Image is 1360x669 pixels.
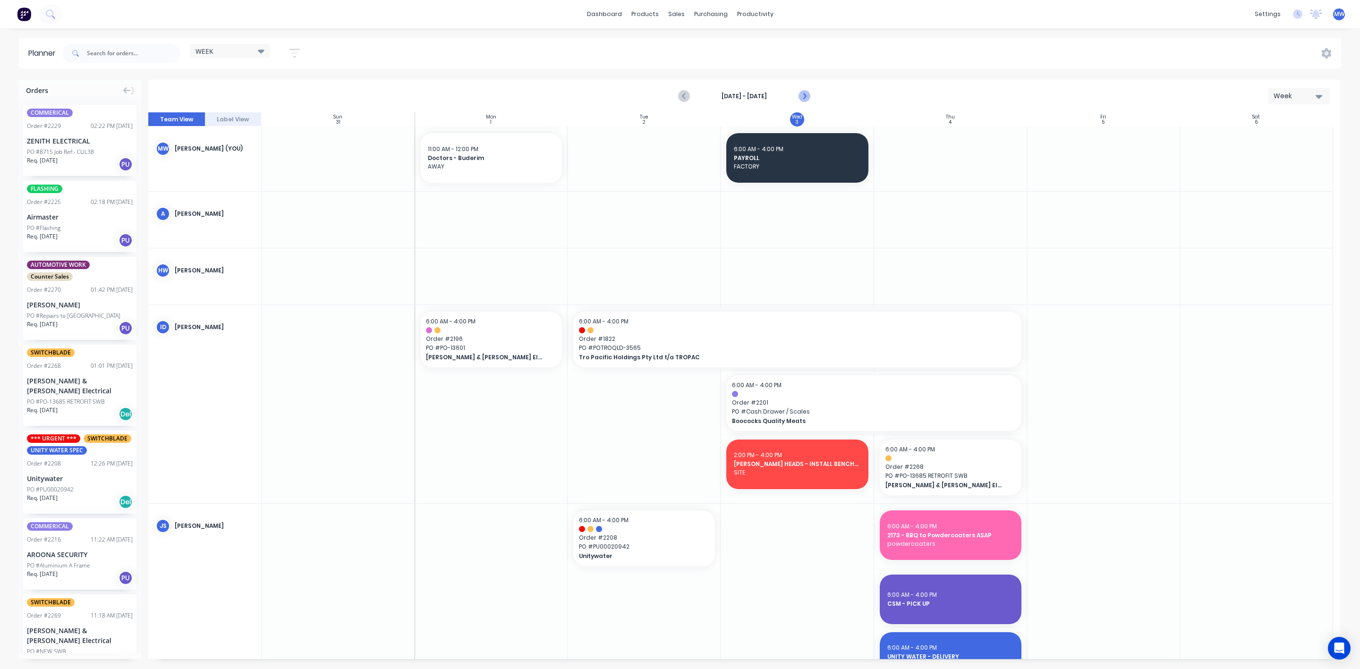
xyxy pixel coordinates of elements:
[175,323,254,331] div: [PERSON_NAME]
[156,207,170,221] div: A
[887,531,1014,540] span: 2173 - BBQ to Powdercoaters ASAP
[87,44,180,63] input: Search for orders...
[579,516,629,524] span: 6:00 AM - 4:00 PM
[428,145,478,153] span: 11:00 AM - 12:00 PM
[428,154,554,162] span: Doctors - Buderim
[27,535,61,544] div: Order # 2216
[91,611,133,620] div: 11:18 AM [DATE]
[26,85,48,95] span: Orders
[27,185,62,193] span: FLASHING
[1252,114,1260,120] div: Sat
[27,570,58,578] span: Req. [DATE]
[91,122,133,130] div: 02:22 PM [DATE]
[175,266,254,275] div: [PERSON_NAME]
[946,114,955,120] div: Thu
[734,451,782,459] span: 2:00 PM - 4:00 PM
[426,353,544,362] span: [PERSON_NAME] & [PERSON_NAME] Electrical
[579,552,697,560] span: Unitywater
[887,591,937,599] span: 6:00 AM - 4:00 PM
[949,120,952,125] div: 4
[119,157,133,171] div: PU
[205,112,262,127] button: Label View
[91,362,133,370] div: 01:01 PM [DATE]
[175,210,254,218] div: [PERSON_NAME]
[1102,120,1105,125] div: 5
[689,7,732,21] div: purchasing
[734,145,783,153] span: 6:00 AM - 4:00 PM
[887,540,1014,548] span: powdercoaters
[27,398,105,406] div: PO #PO-13685 RETROFIT SWB
[27,198,61,206] div: Order # 2225
[1328,637,1351,660] div: Open Intercom Messenger
[640,114,648,120] div: Tue
[27,261,90,269] span: AUTOMOTIVE WORK
[579,344,1015,352] span: PO # POTROQLD-3565
[27,224,60,232] div: PO #Flashing
[27,109,73,117] span: COMMERICAL
[885,445,935,453] span: 6:00 AM - 4:00 PM
[119,233,133,247] div: PU
[27,148,94,156] div: PO #8715 Job Ref:- CUL38
[27,611,61,620] div: Order # 2269
[27,348,75,357] span: SWITCHBLADE
[27,598,75,607] span: SWITCHBLADE
[426,344,556,352] span: PO # PO-13601
[732,7,778,21] div: productivity
[579,317,629,325] span: 6:00 AM - 4:00 PM
[27,522,73,531] span: COMMERICAL
[795,120,799,125] div: 3
[119,571,133,585] div: PU
[27,376,133,396] div: [PERSON_NAME] & [PERSON_NAME] Electrical
[27,320,58,329] span: Req. [DATE]
[887,644,937,652] span: 6:00 AM - 4:00 PM
[27,136,133,146] div: ZENITH ELECTRICAL
[486,114,496,120] div: Mon
[1274,91,1317,101] div: Week
[27,446,87,455] span: UNITY WATER SPEC
[156,142,170,156] div: MW
[732,398,1015,407] span: Order # 2201
[119,407,133,421] div: Del
[734,162,860,171] span: FACTORY
[17,7,31,21] img: Factory
[1100,114,1106,120] div: Fri
[27,300,133,310] div: [PERSON_NAME]
[28,48,60,59] div: Planner
[734,460,860,468] span: [PERSON_NAME] HEADS - INSTALL BENCHES SHELVES & CAPPINGS CUT DOWN BENCH
[885,472,1016,480] span: PO # PO-13685 RETROFIT SWB
[697,92,791,101] strong: [DATE] - [DATE]
[156,519,170,533] div: JS
[27,156,58,165] span: Req. [DATE]
[579,534,709,542] span: Order # 2208
[175,144,254,153] div: [PERSON_NAME] (You)
[732,417,987,425] span: Boococks Quality Meats
[27,286,61,294] div: Order # 2270
[27,626,133,645] div: [PERSON_NAME] & [PERSON_NAME] Electrical
[1268,88,1330,104] button: Week
[27,494,58,502] span: Req. [DATE]
[663,7,689,21] div: sales
[885,463,1016,471] span: Order # 2268
[579,335,1015,343] span: Order # 1822
[643,120,646,125] div: 2
[734,468,860,477] span: SITE
[27,485,74,494] div: PO #PU00020942
[732,407,1015,416] span: PO # Cash Drawer / Scales
[91,535,133,544] div: 11:22 AM [DATE]
[426,335,556,343] span: Order # 2196
[336,120,340,125] div: 31
[27,550,133,559] div: AROONA SECURITY
[27,561,90,570] div: PO #Aluminium A Frame
[1255,120,1258,125] div: 6
[428,162,554,171] span: AWAY
[84,434,131,443] span: SWITCHBLADE
[732,381,782,389] span: 6:00 AM - 4:00 PM
[27,362,61,370] div: Order # 2268
[582,7,627,21] a: dashboard
[175,522,254,530] div: [PERSON_NAME]
[27,232,58,241] span: Req. [DATE]
[579,542,709,551] span: PO # PU00020942
[148,112,205,127] button: Team View
[792,114,802,120] div: Wed
[1250,7,1285,21] div: settings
